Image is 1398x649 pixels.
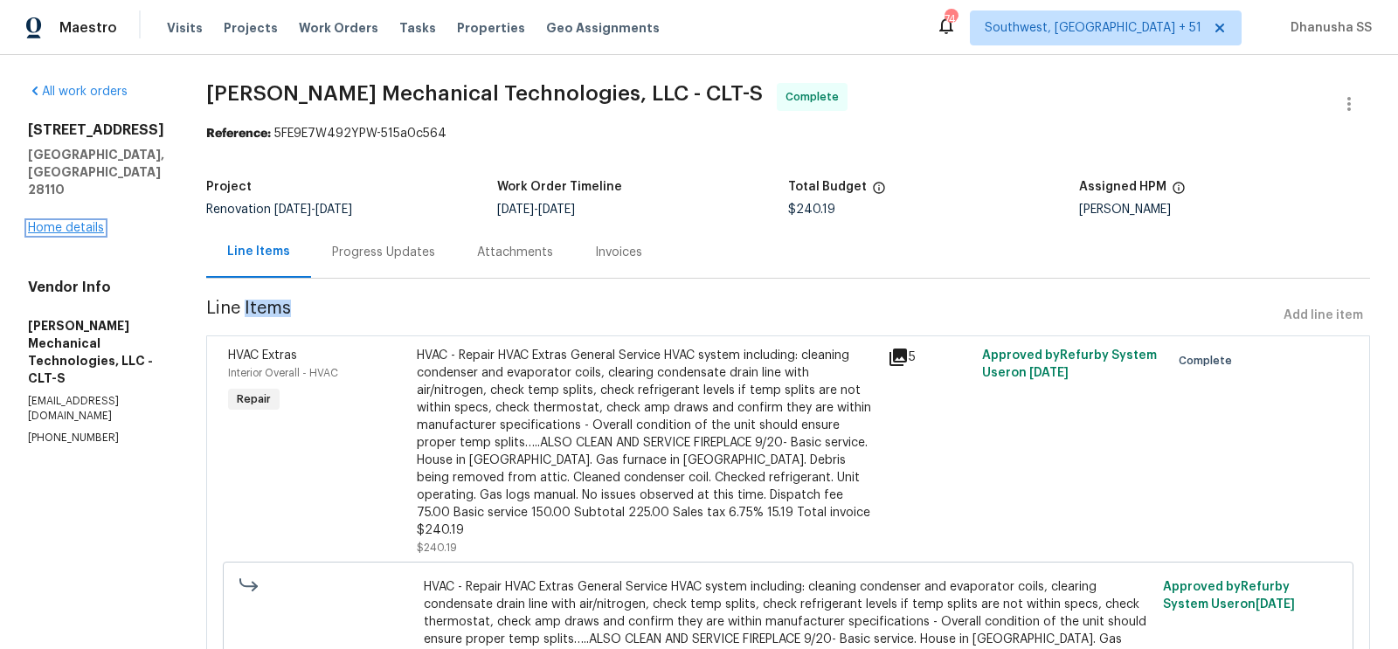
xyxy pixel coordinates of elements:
span: Geo Assignments [546,19,660,37]
div: 5FE9E7W492YPW-515a0c564 [206,125,1370,142]
span: - [274,204,352,216]
span: [DATE] [1029,367,1069,379]
span: Complete [786,88,846,106]
h4: Vendor Info [28,279,164,296]
h5: [GEOGRAPHIC_DATA], [GEOGRAPHIC_DATA] 28110 [28,146,164,198]
span: Interior Overall - HVAC [228,368,338,378]
span: The hpm assigned to this work order. [1172,181,1186,204]
span: Approved by Refurby System User on [1163,581,1295,611]
span: $240.19 [788,204,835,216]
a: Home details [28,222,104,234]
span: [DATE] [315,204,352,216]
span: Projects [224,19,278,37]
span: [DATE] [274,204,311,216]
b: Reference: [206,128,271,140]
span: [PERSON_NAME] Mechanical Technologies, LLC - CLT-S [206,83,763,104]
div: Attachments [477,244,553,261]
span: Dhanusha SS [1284,19,1372,37]
span: $240.19 [417,542,457,553]
span: Renovation [206,204,352,216]
p: [EMAIL_ADDRESS][DOMAIN_NAME] [28,394,164,424]
a: All work orders [28,86,128,98]
div: Progress Updates [332,244,435,261]
span: Repair [230,390,278,408]
p: [PHONE_NUMBER] [28,431,164,445]
h5: [PERSON_NAME] Mechanical Technologies, LLC - CLT-S [28,317,164,387]
div: Invoices [595,244,642,261]
span: - [497,204,575,216]
span: Work Orders [299,19,378,37]
span: HVAC Extras [228,349,297,362]
span: Complete [1179,352,1239,369]
h5: Total Budget [788,181,867,193]
span: Tasks [399,22,436,34]
h2: [STREET_ADDRESS] [28,121,164,139]
span: [DATE] [538,204,575,216]
div: 5 [888,347,972,368]
span: The total cost of line items that have been proposed by Opendoor. This sum includes line items th... [872,181,886,204]
span: Visits [167,19,203,37]
div: 744 [945,10,957,28]
div: HVAC - Repair HVAC Extras General Service HVAC system including: cleaning condenser and evaporato... [417,347,877,539]
h5: Assigned HPM [1079,181,1166,193]
span: Southwest, [GEOGRAPHIC_DATA] + 51 [985,19,1201,37]
div: Line Items [227,243,290,260]
h5: Work Order Timeline [497,181,622,193]
span: Line Items [206,300,1277,332]
span: Properties [457,19,525,37]
span: Approved by Refurby System User on [982,349,1157,379]
span: Maestro [59,19,117,37]
span: [DATE] [1256,598,1295,611]
div: [PERSON_NAME] [1079,204,1370,216]
h5: Project [206,181,252,193]
span: [DATE] [497,204,534,216]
